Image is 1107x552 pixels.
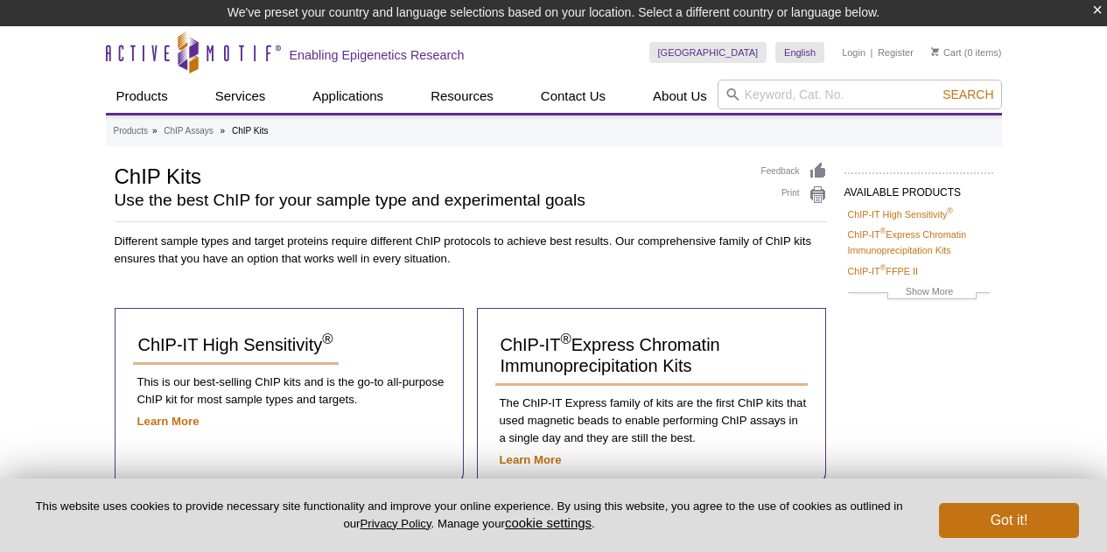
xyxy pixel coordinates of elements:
[642,80,718,113] a: About Us
[848,227,990,258] a: ChIP-IT®Express Chromatin Immunoprecipitation Kits
[164,123,214,139] a: ChIP Assays
[560,332,571,348] sup: ®
[322,332,333,348] sup: ®
[290,47,465,63] h2: Enabling Epigenetics Research
[221,126,226,136] li: »
[761,162,827,181] a: Feedback
[115,233,827,268] p: Different sample types and target proteins require different ChIP protocols to achieve best resul...
[878,46,914,59] a: Register
[133,326,339,365] a: ChIP-IT High Sensitivity®
[937,87,998,102] button: Search
[942,87,993,101] span: Search
[848,283,990,304] a: Show More
[848,206,953,222] a: ChIP-IT High Sensitivity®
[931,42,1002,63] li: (0 items)
[28,499,910,532] p: This website uses cookies to provide necessary site functionality and improve your online experie...
[115,162,744,188] h1: ChIP Kits
[232,126,269,136] li: ChIP Kits
[137,415,200,428] a: Learn More
[420,80,504,113] a: Resources
[505,515,592,530] button: cookie settings
[495,326,808,386] a: ChIP-IT®Express Chromatin Immunoprecipitation Kits
[761,185,827,205] a: Print
[718,80,1002,109] input: Keyword, Cat. No.
[360,517,431,530] a: Privacy Policy
[133,374,445,409] p: This is our best-selling ChIP kits and is the go-to all-purpose ChIP kit for most sample types an...
[931,46,962,59] a: Cart
[106,80,179,113] a: Products
[871,42,873,63] li: |
[939,503,1079,538] button: Got it!
[775,42,824,63] a: English
[205,80,277,113] a: Services
[152,126,158,136] li: »
[114,123,148,139] a: Products
[530,80,616,113] a: Contact Us
[138,335,333,354] span: ChIP-IT High Sensitivity
[495,395,808,447] p: The ChIP-IT Express family of kits are the first ChIP kits that used magnetic beads to enable per...
[501,335,720,375] span: ChIP-IT Express Chromatin Immunoprecipitation Kits
[848,263,918,279] a: ChIP-IT®FFPE II
[844,172,993,204] h2: AVAILABLE PRODUCTS
[931,47,939,56] img: Your Cart
[115,192,744,208] h2: Use the best ChIP for your sample type and experimental goals
[302,80,394,113] a: Applications
[842,46,865,59] a: Login
[500,453,562,466] a: Learn More
[947,206,953,215] sup: ®
[880,263,886,272] sup: ®
[880,227,886,236] sup: ®
[649,42,767,63] a: [GEOGRAPHIC_DATA]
